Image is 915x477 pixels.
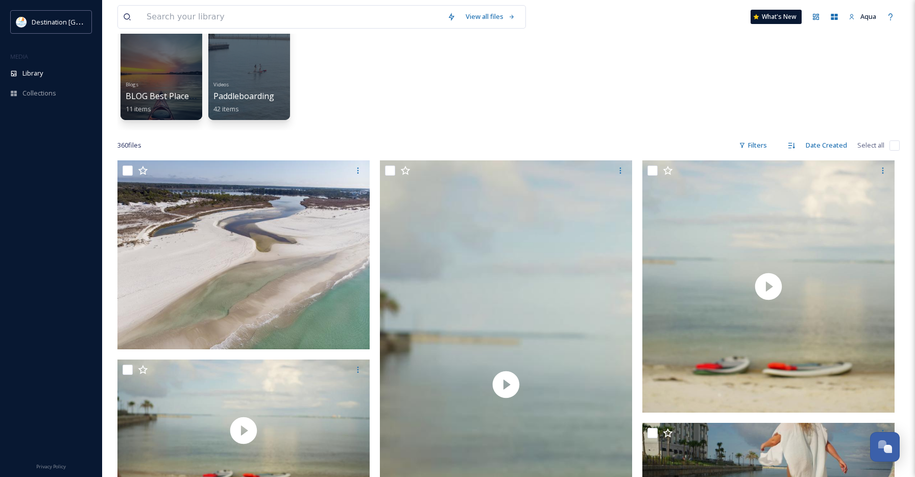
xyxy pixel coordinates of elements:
span: Collections [22,88,56,98]
span: MEDIA [10,53,28,60]
a: Privacy Policy [36,460,66,472]
span: Blogs [126,81,138,88]
span: Videos [213,81,229,88]
img: thumbnail [642,160,895,413]
span: 360 file s [117,140,141,150]
img: download.png [16,17,27,27]
a: View all files [461,7,520,27]
button: Open Chat [870,432,900,462]
span: 42 items [213,104,239,113]
span: Paddleboarding [213,90,274,102]
div: Filters [734,135,772,155]
span: Destination [GEOGRAPHIC_DATA] [32,17,133,27]
div: Date Created [801,135,852,155]
span: Library [22,68,43,78]
a: VideosPaddleboarding42 items [213,79,274,113]
span: 11 items [126,104,151,113]
img: Lake Powell 2025.jpg [117,160,370,349]
span: Select all [857,140,884,150]
a: Aqua [844,7,881,27]
a: BlogsBLOG Best Places to Paddleboard and Kayak11 items [126,79,295,113]
span: BLOG Best Places to Paddleboard and Kayak [126,90,295,102]
input: Search your library [141,6,442,28]
a: What's New [751,10,802,24]
span: Aqua [860,12,876,21]
span: Privacy Policy [36,463,66,470]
